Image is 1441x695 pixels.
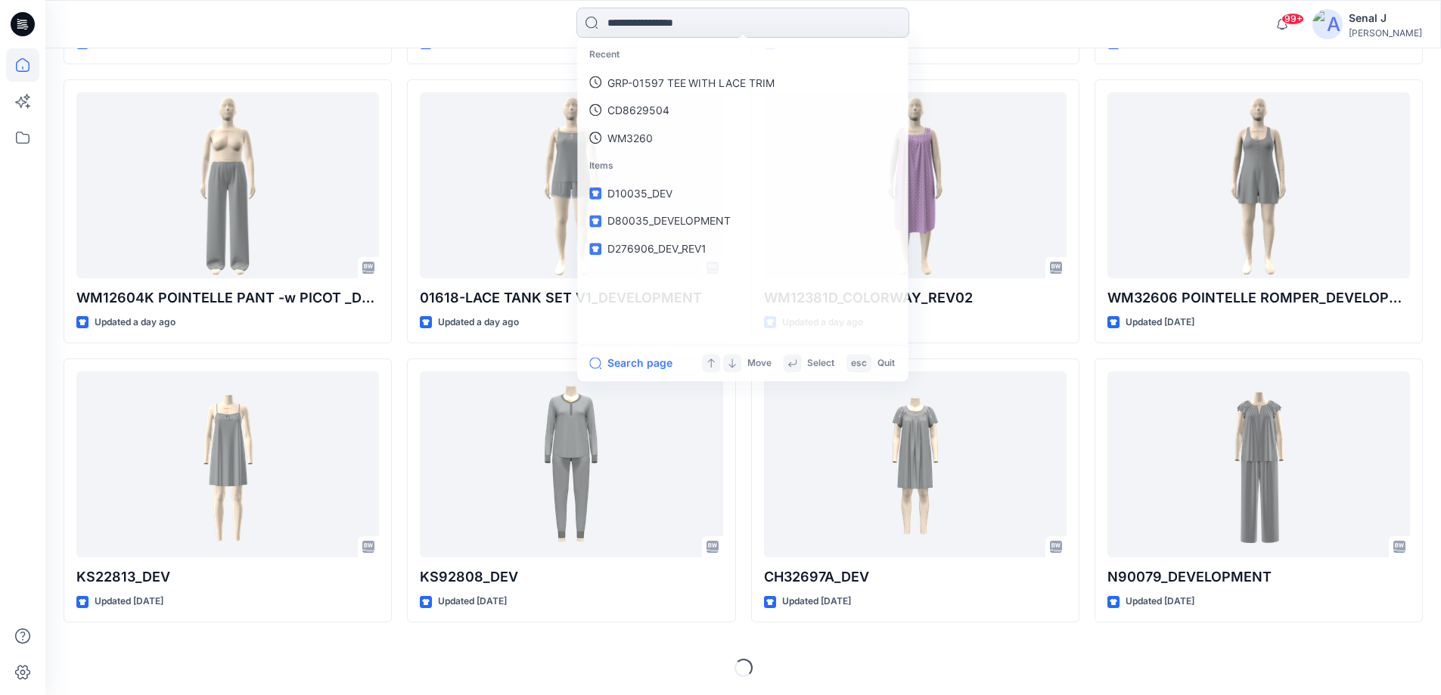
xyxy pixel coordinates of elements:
[580,207,905,235] a: D80035_DEVELOPMENT
[76,92,379,279] a: WM12604K POINTELLE PANT -w PICOT _DEVELOPMENT
[764,92,1067,279] a: WM12381D_COLORWAY_REV02
[76,566,379,588] p: KS22813_DEV
[607,74,775,90] p: GRP-01597 TEE WITH LACE TRIM
[807,355,834,371] p: Select
[76,287,379,309] p: WM12604K POINTELLE PANT -w PICOT _DEVELOPMENT
[95,315,175,330] p: Updated a day ago
[438,315,519,330] p: Updated a day ago
[580,124,905,152] a: WM3260
[607,102,669,118] p: CD8629504
[1107,92,1410,279] a: WM32606 POINTELLE ROMPER_DEVELOPMENT
[580,41,905,68] p: Recent
[607,130,653,146] p: WM3260
[580,68,905,96] a: GRP-01597 TEE WITH LACE TRIM
[1107,287,1410,309] p: WM32606 POINTELLE ROMPER_DEVELOPMENT
[764,287,1067,309] p: WM12381D_COLORWAY_REV02
[782,594,851,610] p: Updated [DATE]
[877,355,895,371] p: Quit
[580,152,905,179] p: Items
[1281,13,1304,25] span: 99+
[438,594,507,610] p: Updated [DATE]
[1349,27,1422,39] div: [PERSON_NAME]
[420,92,722,279] a: 01618-LACE TANK SET V1_DEVELOPMENT
[589,354,672,372] button: Search page
[95,594,163,610] p: Updated [DATE]
[1107,566,1410,588] p: N90079_DEVELOPMENT
[607,242,707,255] span: D276906_DEV_REV1
[1107,371,1410,558] a: N90079_DEVELOPMENT
[1126,315,1194,330] p: Updated [DATE]
[851,355,867,371] p: esc
[580,179,905,207] a: D10035_DEV
[607,187,672,200] span: D10035_DEV
[747,355,772,371] p: Move
[1312,9,1343,39] img: avatar
[420,371,722,558] a: KS92808_DEV
[1126,594,1194,610] p: Updated [DATE]
[580,96,905,124] a: CD8629504
[764,371,1067,558] a: CH32697A_DEV
[76,371,379,558] a: KS22813_DEV
[420,287,722,309] p: 01618-LACE TANK SET V1_DEVELOPMENT
[764,566,1067,588] p: CH32697A_DEV
[607,215,731,228] span: D80035_DEVELOPMENT
[1349,9,1422,27] div: Senal J
[420,566,722,588] p: KS92808_DEV
[580,235,905,263] a: D276906_DEV_REV1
